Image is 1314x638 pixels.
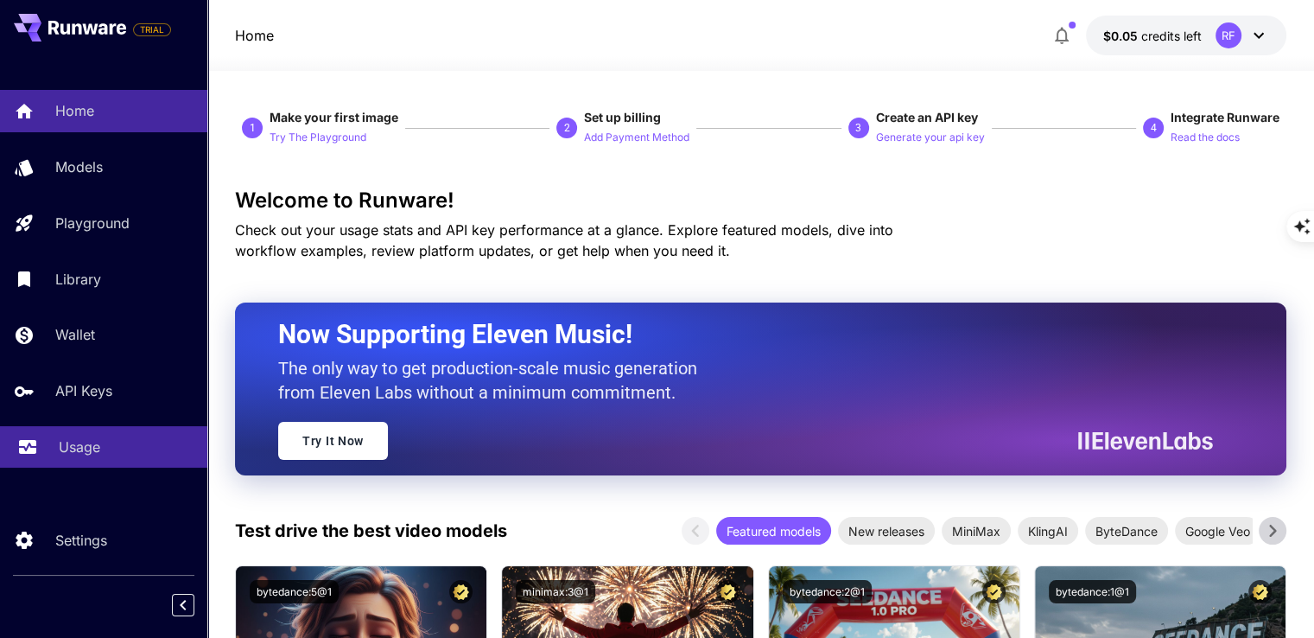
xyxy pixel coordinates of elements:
[250,120,256,136] p: 1
[55,324,95,345] p: Wallet
[1103,27,1202,45] div: $0.05
[1085,517,1168,545] div: ByteDance
[172,594,194,616] button: Collapse sidebar
[1248,580,1272,603] button: Certified Model – Vetted for best performance and includes a commercial license.
[1103,29,1141,43] span: $0.05
[1141,29,1202,43] span: credits left
[235,25,274,46] nav: breadcrumb
[1150,120,1156,136] p: 4
[1171,126,1240,147] button: Read the docs
[855,120,861,136] p: 3
[1171,110,1279,124] span: Integrate Runware
[942,522,1011,540] span: MiniMax
[876,126,985,147] button: Generate your api key
[1018,517,1078,545] div: KlingAI
[235,188,1286,213] h3: Welcome to Runware!
[270,130,366,146] p: Try The Playground
[250,580,339,603] button: bytedance:5@1
[185,590,207,621] div: Collapse sidebar
[516,580,595,603] button: minimax:3@1
[270,126,366,147] button: Try The Playground
[235,221,893,259] span: Check out your usage stats and API key performance at a glance. Explore featured models, dive int...
[1216,22,1241,48] div: RF
[55,156,103,177] p: Models
[942,517,1011,545] div: MiniMax
[278,356,710,405] p: The only way to get production-scale music generation from Eleven Labs without a minimum commitment.
[584,110,661,124] span: Set up billing
[1085,522,1168,540] span: ByteDance
[564,120,570,136] p: 2
[838,517,935,545] div: New releases
[1175,522,1260,540] span: Google Veo
[1171,130,1240,146] p: Read the docs
[55,530,107,551] p: Settings
[783,580,872,603] button: bytedance:2@1
[134,23,170,36] span: TRIAL
[584,130,689,146] p: Add Payment Method
[716,522,831,540] span: Featured models
[270,110,398,124] span: Make your first image
[716,517,831,545] div: Featured models
[55,213,130,233] p: Playground
[449,580,473,603] button: Certified Model – Vetted for best performance and includes a commercial license.
[1049,580,1136,603] button: bytedance:1@1
[55,100,94,121] p: Home
[982,580,1006,603] button: Certified Model – Vetted for best performance and includes a commercial license.
[584,126,689,147] button: Add Payment Method
[278,422,388,460] a: Try It Now
[876,130,985,146] p: Generate your api key
[55,380,112,401] p: API Keys
[59,437,100,457] p: Usage
[1018,522,1078,540] span: KlingAI
[1086,16,1286,55] button: $0.05RF
[55,269,101,290] p: Library
[1175,517,1260,545] div: Google Veo
[876,110,978,124] span: Create an API key
[235,25,274,46] a: Home
[278,318,1200,351] h2: Now Supporting Eleven Music!
[716,580,740,603] button: Certified Model – Vetted for best performance and includes a commercial license.
[838,522,935,540] span: New releases
[133,19,171,40] span: Add your payment card to enable full platform functionality.
[235,518,507,544] p: Test drive the best video models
